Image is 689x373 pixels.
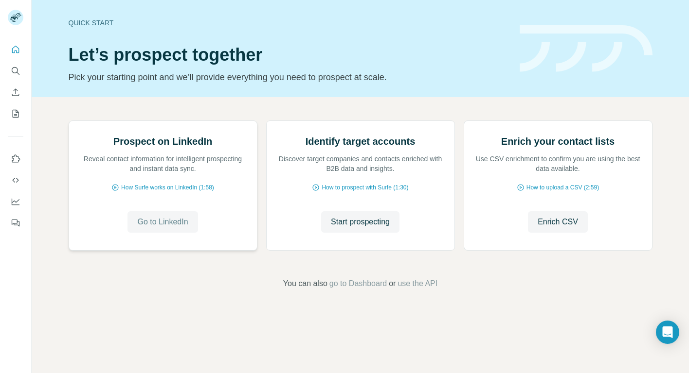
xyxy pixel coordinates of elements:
[389,278,396,289] span: or
[474,154,642,173] p: Use CSV enrichment to confirm you are using the best data available.
[8,41,23,58] button: Quick start
[69,18,508,28] div: Quick start
[398,278,437,289] button: use the API
[127,211,198,233] button: Go to LinkedIn
[113,135,212,148] h2: Prospect on LinkedIn
[538,216,578,228] span: Enrich CSV
[501,135,615,148] h2: Enrich your contact lists
[8,105,23,122] button: My lists
[79,154,247,173] p: Reveal contact information for intelligent prospecting and instant data sync.
[528,211,588,233] button: Enrich CSV
[276,154,445,173] p: Discover target companies and contacts enriched with B2B data and insights.
[121,183,214,192] span: How Surfe works on LinkedIn (1:58)
[656,321,679,344] div: Open Intercom Messenger
[8,214,23,232] button: Feedback
[321,211,399,233] button: Start prospecting
[283,278,327,289] span: You can also
[520,25,653,72] img: banner
[8,193,23,210] button: Dashboard
[8,62,23,80] button: Search
[137,216,188,228] span: Go to LinkedIn
[69,70,508,84] p: Pick your starting point and we’ll provide everything you need to prospect at scale.
[306,135,416,148] h2: Identify target accounts
[322,183,408,192] span: How to prospect with Surfe (1:30)
[329,278,387,289] button: go to Dashboard
[8,171,23,189] button: Use Surfe API
[8,150,23,168] button: Use Surfe on LinkedIn
[8,84,23,101] button: Enrich CSV
[526,183,599,192] span: How to upload a CSV (2:59)
[69,45,508,65] h1: Let’s prospect together
[331,216,390,228] span: Start prospecting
